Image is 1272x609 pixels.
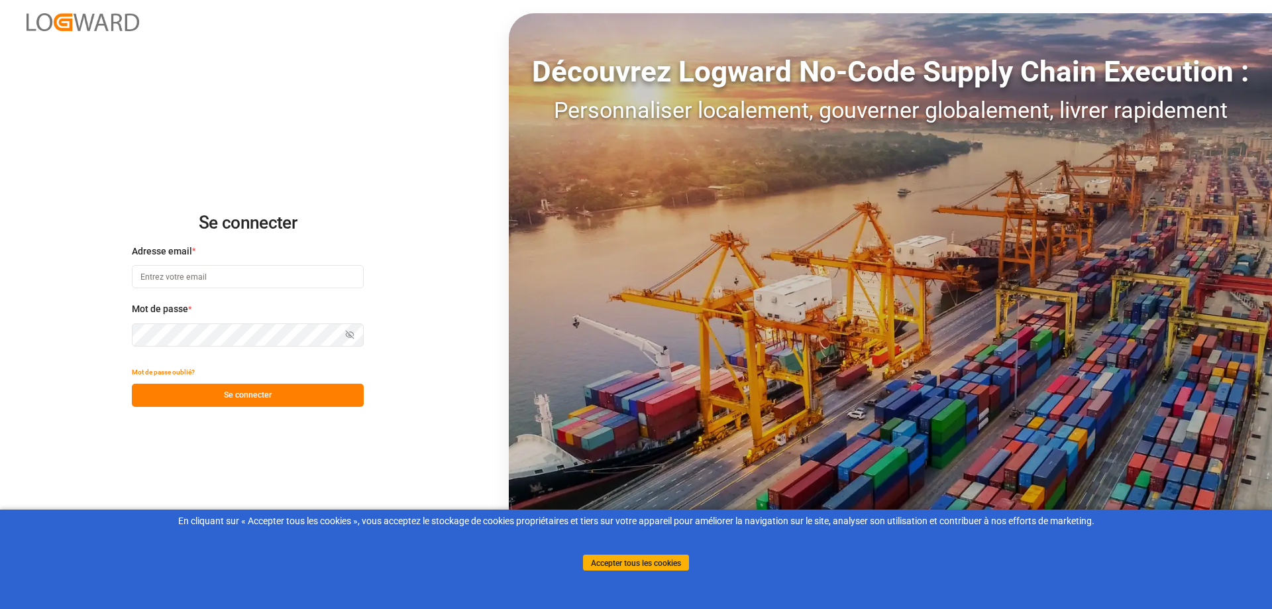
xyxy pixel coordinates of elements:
font: En cliquant sur « Accepter tous les cookies », vous acceptez le stockage de cookies propriétaires... [178,516,1094,526]
font: Se connecter [224,390,272,400]
font: Se connecter [199,213,297,233]
font: Adresse email [132,246,192,256]
button: Mot de passe oublié? [132,360,195,384]
input: Entrez votre email [132,265,364,288]
font: Accepter tous les cookies [591,558,681,567]
font: Mot de passe [132,304,188,314]
font: Mot de passe oublié? [132,368,195,376]
button: Se connecter [132,384,364,407]
font: Personnaliser localement, gouverner globalement, livrer rapidement [554,97,1228,123]
button: Accepter tous les cookies [583,555,689,571]
font: Découvrez Logward No-Code Supply Chain Execution : [532,54,1249,89]
img: Logward_new_orange.png [26,13,139,31]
